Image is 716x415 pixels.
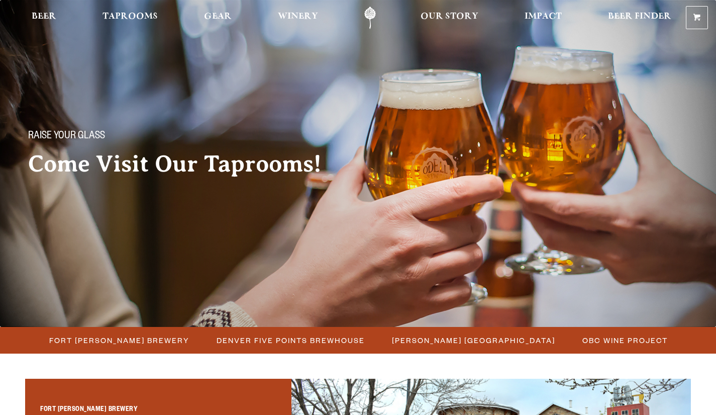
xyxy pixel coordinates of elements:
span: Fort [PERSON_NAME] Brewery [49,333,189,348]
a: Winery [271,7,325,29]
span: Our Story [421,13,478,21]
span: Denver Five Points Brewhouse [217,333,365,348]
a: Odell Home [351,7,389,29]
span: Winery [278,13,318,21]
span: [PERSON_NAME] [GEOGRAPHIC_DATA] [392,333,555,348]
a: Gear [197,7,238,29]
a: Our Story [414,7,485,29]
a: Fort [PERSON_NAME] Brewery [43,333,194,348]
span: Beer Finder [608,13,671,21]
h2: Come Visit Our Taprooms! [28,151,342,177]
a: OBC Wine Project [576,333,673,348]
span: OBC Wine Project [582,333,668,348]
a: Beer Finder [601,7,678,29]
a: Taprooms [96,7,164,29]
a: Impact [518,7,568,29]
a: Beer [25,7,63,29]
span: Impact [525,13,562,21]
span: Raise your glass [28,130,105,143]
a: Denver Five Points Brewhouse [211,333,370,348]
span: Taprooms [103,13,158,21]
a: [PERSON_NAME] [GEOGRAPHIC_DATA] [386,333,560,348]
span: Beer [32,13,56,21]
span: Gear [204,13,232,21]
